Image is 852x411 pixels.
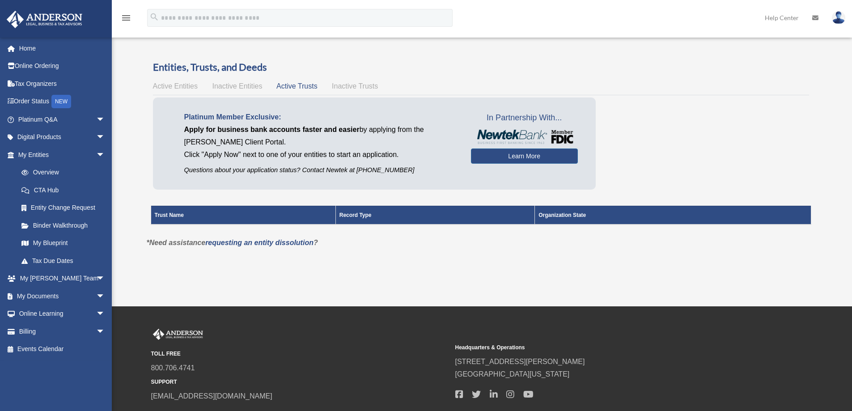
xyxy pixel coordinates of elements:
[96,128,114,147] span: arrow_drop_down
[4,11,85,28] img: Anderson Advisors Platinum Portal
[13,216,114,234] a: Binder Walkthrough
[153,60,809,74] h3: Entities, Trusts, and Deeds
[184,165,458,176] p: Questions about your application status? Contact Newtek at [PHONE_NUMBER]
[471,148,578,164] a: Learn More
[151,349,449,359] small: TOLL FREE
[184,126,360,133] span: Apply for business bank accounts faster and easier
[6,110,119,128] a: Platinum Q&Aarrow_drop_down
[96,322,114,341] span: arrow_drop_down
[205,239,314,246] a: requesting an entity dissolution
[121,16,131,23] a: menu
[96,270,114,288] span: arrow_drop_down
[335,206,535,225] th: Record Type
[6,340,119,358] a: Events Calendar
[6,146,114,164] a: My Entitiesarrow_drop_down
[6,270,119,288] a: My [PERSON_NAME] Teamarrow_drop_down
[151,377,449,387] small: SUPPORT
[13,199,114,217] a: Entity Change Request
[6,305,119,323] a: Online Learningarrow_drop_down
[832,11,845,24] img: User Pic
[184,123,458,148] p: by applying from the [PERSON_NAME] Client Portal.
[6,57,119,75] a: Online Ordering
[6,75,119,93] a: Tax Organizers
[535,206,811,225] th: Organization State
[471,111,578,125] span: In Partnership With...
[151,392,272,400] a: [EMAIL_ADDRESS][DOMAIN_NAME]
[151,329,205,340] img: Anderson Advisors Platinum Portal
[147,239,318,246] em: *Need assistance ?
[96,305,114,323] span: arrow_drop_down
[184,111,458,123] p: Platinum Member Exclusive:
[184,148,458,161] p: Click "Apply Now" next to one of your entities to start an application.
[96,287,114,305] span: arrow_drop_down
[6,93,119,111] a: Order StatusNEW
[6,128,119,146] a: Digital Productsarrow_drop_down
[149,12,159,22] i: search
[13,164,110,182] a: Overview
[276,82,318,90] span: Active Trusts
[455,358,585,365] a: [STREET_ADDRESS][PERSON_NAME]
[121,13,131,23] i: menu
[6,39,119,57] a: Home
[6,287,119,305] a: My Documentsarrow_drop_down
[96,146,114,164] span: arrow_drop_down
[13,234,114,252] a: My Blueprint
[13,252,114,270] a: Tax Due Dates
[13,181,114,199] a: CTA Hub
[6,322,119,340] a: Billingarrow_drop_down
[153,82,198,90] span: Active Entities
[151,364,195,372] a: 800.706.4741
[455,370,570,378] a: [GEOGRAPHIC_DATA][US_STATE]
[96,110,114,129] span: arrow_drop_down
[212,82,262,90] span: Inactive Entities
[475,130,573,144] img: NewtekBankLogoSM.png
[332,82,378,90] span: Inactive Trusts
[151,206,335,225] th: Trust Name
[455,343,753,352] small: Headquarters & Operations
[51,95,71,108] div: NEW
